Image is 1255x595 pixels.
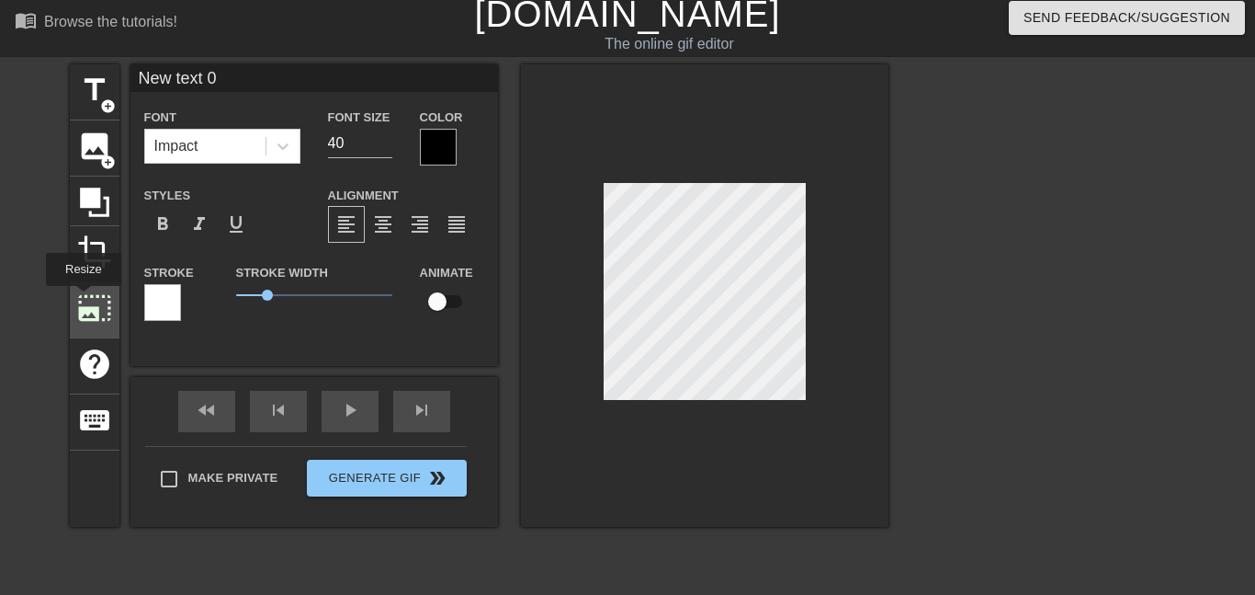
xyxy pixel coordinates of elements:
div: Browse the tutorials! [44,14,177,29]
span: format_align_justify [446,213,468,235]
label: Stroke Width [236,264,328,282]
span: Generate Gif [314,467,458,489]
label: Alignment [328,187,399,205]
span: skip_next [411,399,433,421]
label: Font Size [328,109,390,127]
button: Generate Gif [307,460,466,497]
span: Send Feedback/Suggestion [1023,6,1230,29]
span: menu_book [15,9,37,31]
a: Browse the tutorials! [15,9,177,38]
label: Stroke [144,264,194,282]
span: fast_rewind [196,399,218,421]
span: skip_previous [267,399,289,421]
label: Color [420,109,463,127]
span: help [77,347,112,382]
span: format_align_right [409,213,431,235]
span: keyboard [77,403,112,438]
span: crop [77,235,112,269]
span: double_arrow [426,467,448,489]
span: format_align_center [372,213,394,235]
span: title [77,73,112,108]
span: format_align_left [335,213,357,235]
span: play_arrow [339,399,361,421]
span: photo_size_select_large [77,291,112,326]
span: format_italic [188,213,210,235]
span: add_circle [100,154,116,170]
label: Font [144,109,176,127]
label: Styles [144,187,191,205]
div: The online gif editor [427,33,910,55]
span: Make Private [188,469,278,487]
span: format_bold [152,213,174,235]
span: format_underline [225,213,247,235]
span: add_circle [100,98,116,114]
div: Impact [154,135,198,157]
span: image [77,129,112,164]
button: Send Feedback/Suggestion [1009,1,1245,35]
label: Animate [420,264,473,282]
